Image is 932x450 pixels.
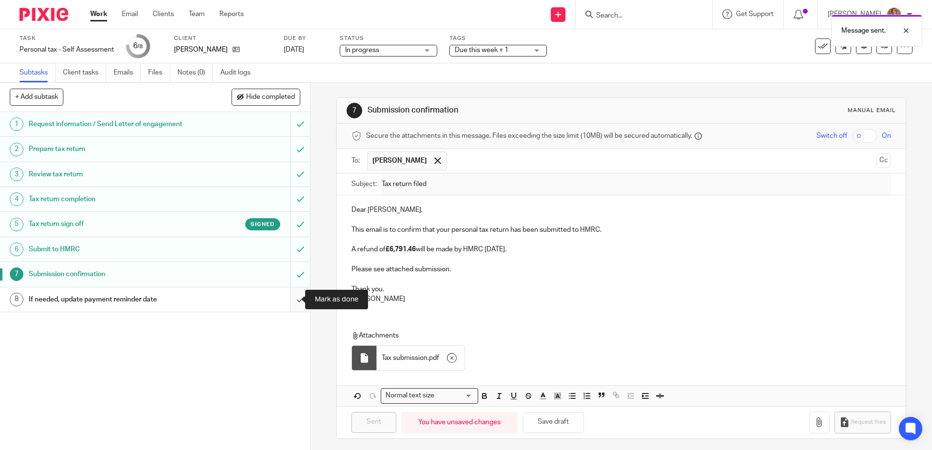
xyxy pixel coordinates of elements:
[29,217,196,231] h1: Tax return sign off
[841,26,886,36] p: Message sent.
[10,117,23,131] div: 1
[19,63,56,82] a: Subtasks
[449,35,547,42] label: Tags
[29,117,196,131] h1: Request information / Send Letter of engagement
[351,264,891,274] p: Please see attached submission.
[351,294,891,304] p: [PERSON_NAME]
[174,35,272,42] label: Client
[382,353,427,363] span: Tax submission
[10,89,63,105] button: + Add subtask
[19,45,114,55] div: Personal tax - Self Assessment
[29,267,196,281] h1: Submission confirmation
[523,412,584,433] button: Save draft
[219,9,244,19] a: Reports
[177,63,213,82] a: Notes (0)
[10,267,23,281] div: 7
[401,412,518,433] div: You have unsaved changes
[429,353,439,363] span: pdf
[284,46,304,53] span: [DATE]
[10,293,23,306] div: 8
[90,9,107,19] a: Work
[351,284,891,294] p: Thank you.
[351,205,891,215] p: Dear [PERSON_NAME],
[848,107,896,114] div: Manual email
[886,7,902,22] img: WhatsApp%20Image%202025-04-23%20at%2010.20.30_16e186ec.jpg
[29,292,196,307] h1: If needed, update payment reminder date
[10,243,23,256] div: 6
[351,244,891,254] p: A refund of will be made by HMRC [DATE].
[816,131,847,141] span: Switch off
[284,35,328,42] label: Due by
[455,47,508,54] span: Due this week + 1
[882,131,891,141] span: On
[347,103,362,118] div: 7
[246,94,295,101] span: Hide completed
[10,143,23,156] div: 2
[351,331,873,340] p: Attachments
[220,63,258,82] a: Audit logs
[351,156,362,166] label: To:
[10,168,23,181] div: 3
[148,63,170,82] a: Files
[153,9,174,19] a: Clients
[377,346,465,370] div: .
[19,8,68,21] img: Pixie
[29,192,196,206] h1: Tax return completion
[232,89,300,105] button: Hide completed
[351,225,891,235] p: This email is to confirm that your personal tax return has been submitted to HMRC.
[114,63,141,82] a: Emails
[835,412,891,433] button: Request files
[351,412,396,433] input: Sent
[63,63,106,82] a: Client tasks
[137,44,143,49] small: /8
[340,35,437,42] label: Status
[133,40,143,52] div: 6
[29,167,196,182] h1: Review tax return
[437,391,472,401] input: Search for option
[851,418,886,426] span: Request files
[174,45,228,55] p: [PERSON_NAME]
[345,47,379,54] span: In progress
[368,105,642,115] h1: Submission confirmation
[876,153,891,168] button: Cc
[29,142,196,156] h1: Prepare tax return
[366,131,692,141] span: Secure the attachments in this message. Files exceeding the size limit (10MB) will be secured aut...
[19,35,114,42] label: Task
[351,179,377,189] label: Subject:
[189,9,205,19] a: Team
[386,246,416,253] strong: £6,791.46
[10,218,23,231] div: 5
[381,388,478,403] div: Search for option
[10,192,23,206] div: 4
[372,156,427,166] span: [PERSON_NAME]
[251,220,275,228] span: Signed
[122,9,138,19] a: Email
[29,242,196,257] h1: Submit to HMRC
[383,391,436,401] span: Normal text size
